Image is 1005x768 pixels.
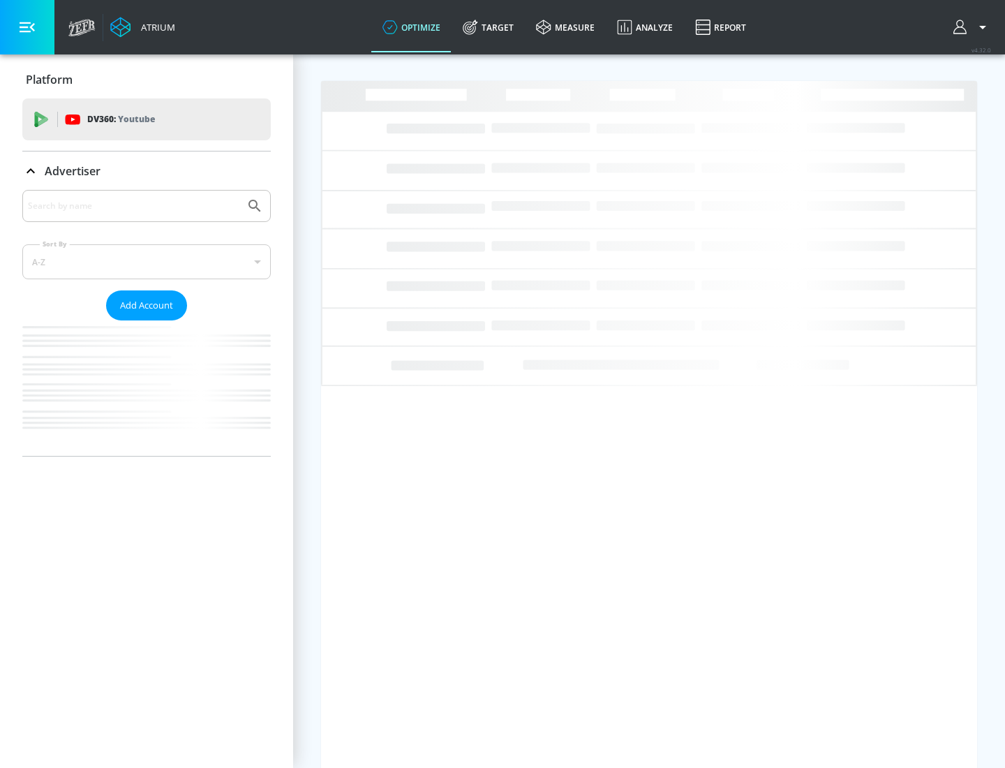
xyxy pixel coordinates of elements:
input: Search by name [28,197,239,215]
button: Add Account [106,290,187,320]
a: Report [684,2,757,52]
p: Platform [26,72,73,87]
a: Analyze [606,2,684,52]
div: Advertiser [22,152,271,191]
a: measure [525,2,606,52]
nav: list of Advertiser [22,320,271,456]
p: DV360: [87,112,155,127]
a: Atrium [110,17,175,38]
label: Sort By [40,239,70,249]
span: v 4.32.0 [971,46,991,54]
div: Atrium [135,21,175,34]
span: Add Account [120,297,173,313]
div: A-Z [22,244,271,279]
div: DV360: Youtube [22,98,271,140]
a: Target [452,2,525,52]
div: Advertiser [22,190,271,456]
a: optimize [371,2,452,52]
p: Advertiser [45,163,100,179]
div: Platform [22,60,271,99]
p: Youtube [118,112,155,126]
